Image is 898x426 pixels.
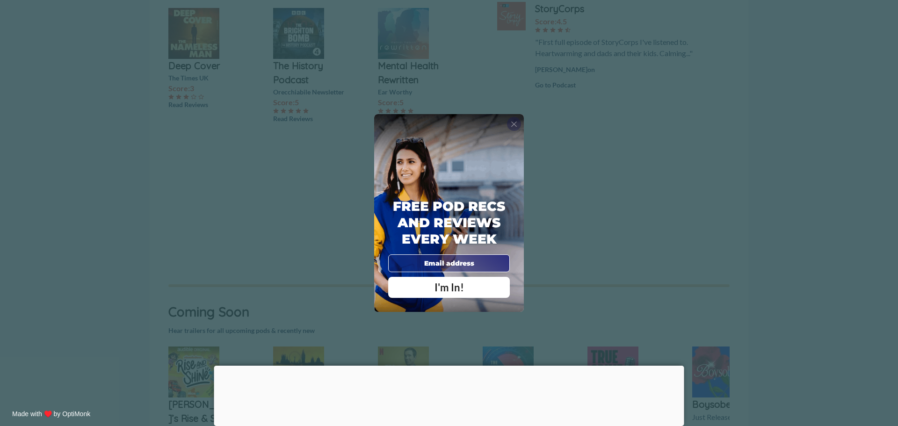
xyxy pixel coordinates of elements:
[511,119,517,129] span: X
[12,410,90,418] a: Made with ♥️ by OptiMonk
[214,366,684,424] iframe: Advertisement
[388,254,510,272] input: Email address
[393,198,505,247] span: Free Pod Recs and Reviews every week
[435,281,464,294] span: I'm In!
